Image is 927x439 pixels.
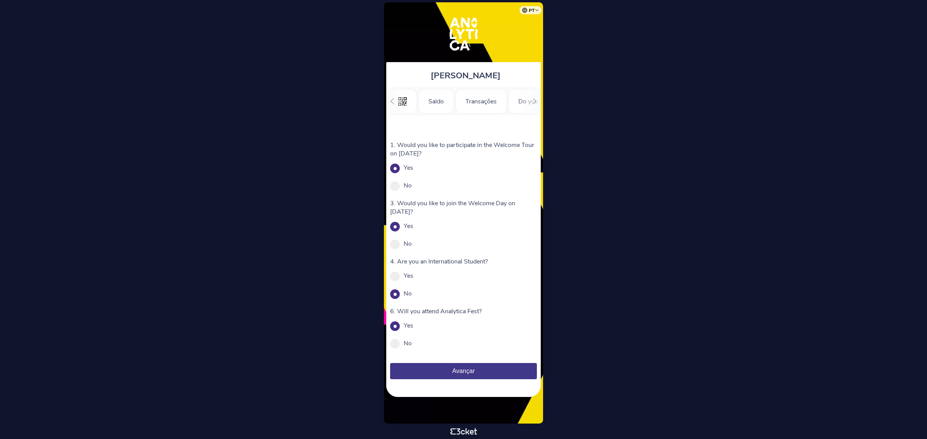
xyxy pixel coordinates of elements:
label: No [404,289,412,298]
div: Do you have a Guest? [508,89,587,114]
span: [PERSON_NAME] [431,70,501,81]
label: No [404,240,412,248]
img: Analytica Fest 2025 - Sep 6th [440,10,488,58]
a: Transações [455,96,507,105]
label: Yes [404,321,413,330]
label: No [404,339,412,348]
div: Transações [455,89,507,114]
a: Saldo [418,96,454,105]
span: Avançar [452,368,475,374]
a: Do you have a Guest? [508,96,587,105]
p: 1. Would you like to participate in the Welcome Tour on [DATE]? [390,141,537,158]
label: Yes [404,222,413,230]
button: Avançar [390,363,537,379]
div: Saldo [418,89,454,114]
p: 4. Are you an International Student? [390,257,537,266]
p: 6. Will you attend Analytica Fest? [390,307,537,316]
p: 3. Would you like to join the Welcome Day on [DATE]? [390,199,537,216]
label: No [404,181,412,190]
label: Yes [404,272,413,280]
label: Yes [404,164,413,172]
